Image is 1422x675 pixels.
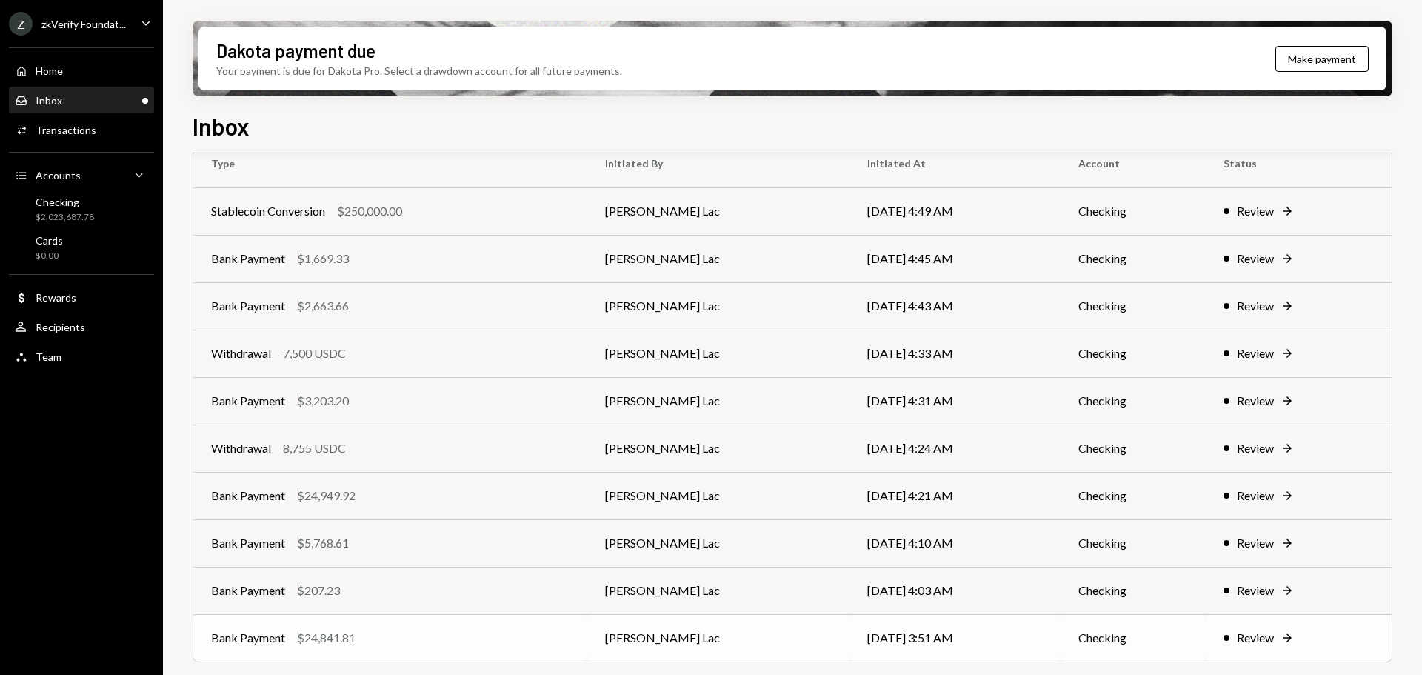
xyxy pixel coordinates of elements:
td: Checking [1061,614,1206,662]
div: Review [1237,202,1274,220]
div: $24,841.81 [297,629,355,647]
div: $24,949.92 [297,487,355,505]
div: 7,500 USDC [283,345,346,362]
div: Recipients [36,321,85,333]
th: Initiated At [849,140,1061,187]
td: [PERSON_NAME] Lac [587,519,849,567]
td: [PERSON_NAME] Lac [587,472,849,519]
div: Your payment is due for Dakota Pro. Select a drawdown account for all future payments. [216,63,622,79]
h1: Inbox [193,111,250,141]
div: Review [1237,345,1274,362]
a: Accounts [9,162,154,188]
td: [PERSON_NAME] Lac [587,425,849,472]
div: zkVerify Foundat... [41,18,126,30]
td: [DATE] 4:03 AM [849,567,1061,614]
div: Team [36,350,61,363]
div: Stablecoin Conversion [211,202,325,220]
a: Transactions [9,116,154,143]
div: Z [9,12,33,36]
div: $0.00 [36,250,63,262]
th: Type [193,140,587,187]
td: Checking [1061,377,1206,425]
td: [DATE] 4:49 AM [849,187,1061,235]
div: $5,768.61 [297,534,349,552]
div: $2,663.66 [297,297,349,315]
div: Review [1237,487,1274,505]
td: Checking [1061,425,1206,472]
div: Transactions [36,124,96,136]
div: $3,203.20 [297,392,349,410]
th: Account [1061,140,1206,187]
div: Review [1237,250,1274,267]
div: $207.23 [297,582,340,599]
a: Cards$0.00 [9,230,154,265]
td: Checking [1061,282,1206,330]
td: Checking [1061,235,1206,282]
td: [DATE] 4:45 AM [849,235,1061,282]
div: $2,023,687.78 [36,211,94,224]
div: $250,000.00 [337,202,402,220]
div: $1,669.33 [297,250,349,267]
div: Review [1237,439,1274,457]
a: Home [9,57,154,84]
div: Review [1237,534,1274,552]
td: Checking [1061,472,1206,519]
td: [DATE] 4:24 AM [849,425,1061,472]
button: Make payment [1275,46,1369,72]
td: Checking [1061,330,1206,377]
td: [PERSON_NAME] Lac [587,235,849,282]
td: [DATE] 4:21 AM [849,472,1061,519]
div: Bank Payment [211,534,285,552]
div: Withdrawal [211,345,271,362]
a: Rewards [9,284,154,310]
div: Review [1237,582,1274,599]
div: Bank Payment [211,250,285,267]
div: Review [1237,392,1274,410]
div: Rewards [36,291,76,304]
div: Bank Payment [211,629,285,647]
div: Accounts [36,169,81,182]
div: Bank Payment [211,582,285,599]
div: Inbox [36,94,62,107]
td: [DATE] 4:10 AM [849,519,1061,567]
div: Cards [36,234,63,247]
td: Checking [1061,519,1206,567]
td: Checking [1061,567,1206,614]
th: Initiated By [587,140,849,187]
td: [PERSON_NAME] Lac [587,567,849,614]
div: Bank Payment [211,487,285,505]
td: [PERSON_NAME] Lac [587,377,849,425]
a: Recipients [9,313,154,340]
td: Checking [1061,187,1206,235]
td: [DATE] 4:43 AM [849,282,1061,330]
a: Checking$2,023,687.78 [9,191,154,227]
td: [PERSON_NAME] Lac [587,330,849,377]
div: Withdrawal [211,439,271,457]
td: [PERSON_NAME] Lac [587,614,849,662]
div: Bank Payment [211,392,285,410]
td: [PERSON_NAME] Lac [587,282,849,330]
div: Home [36,64,63,77]
div: Dakota payment due [216,39,375,63]
div: Checking [36,196,94,208]
div: Review [1237,629,1274,647]
a: Team [9,343,154,370]
div: Review [1237,297,1274,315]
a: Inbox [9,87,154,113]
th: Status [1206,140,1392,187]
td: [DATE] 4:31 AM [849,377,1061,425]
td: [DATE] 3:51 AM [849,614,1061,662]
div: Bank Payment [211,297,285,315]
td: [PERSON_NAME] Lac [587,187,849,235]
div: 8,755 USDC [283,439,346,457]
td: [DATE] 4:33 AM [849,330,1061,377]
